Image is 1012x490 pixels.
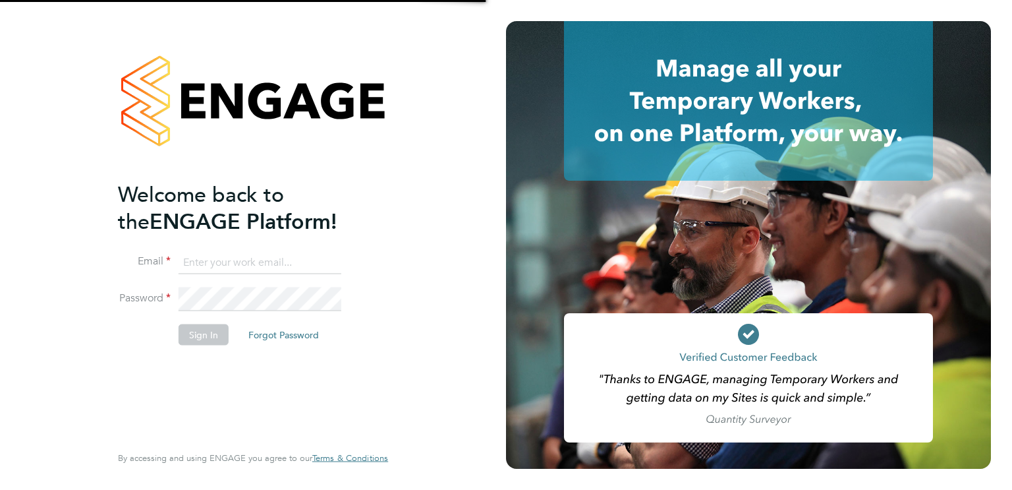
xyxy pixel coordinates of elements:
[312,453,388,464] a: Terms & Conditions
[238,324,329,346] button: Forgot Password
[118,181,375,235] h2: ENGAGE Platform!
[118,181,284,234] span: Welcome back to the
[118,452,388,464] span: By accessing and using ENGAGE you agree to our
[179,324,229,346] button: Sign In
[179,251,341,274] input: Enter your work email...
[118,255,171,268] label: Email
[312,452,388,464] span: Terms & Conditions
[118,291,171,305] label: Password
